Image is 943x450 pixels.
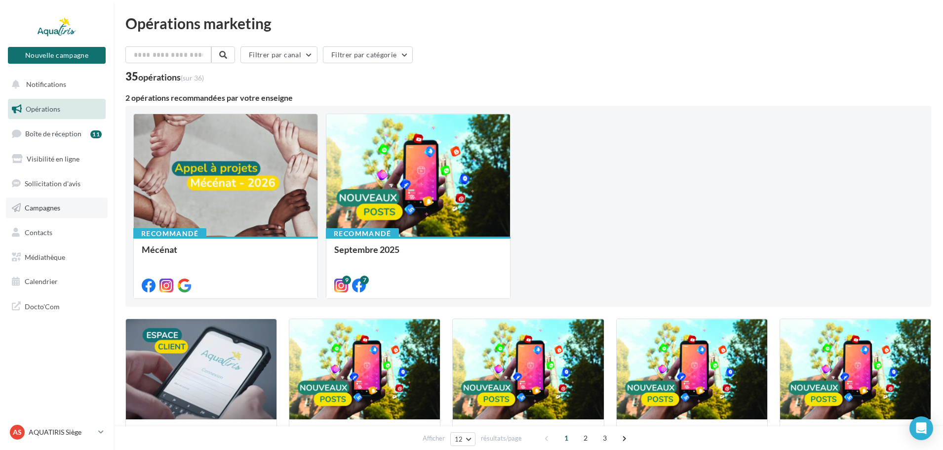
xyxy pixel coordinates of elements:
span: Sollicitation d'avis [25,179,80,187]
span: Campagnes [25,204,60,212]
span: Calendrier [25,277,58,286]
span: Notifications [26,80,66,88]
div: 2 opérations recommandées par votre enseigne [125,94,931,102]
p: AQUATIRIS Siège [29,427,94,437]
span: 1 [558,430,574,446]
a: Contacts [6,222,108,243]
div: 9 [342,276,351,285]
div: 35 [125,71,204,82]
span: Afficher [423,434,445,443]
span: Opérations [26,105,60,113]
a: Docto'Com [6,296,108,317]
button: Notifications [6,74,104,95]
a: AS AQUATIRIS Siège [8,423,106,442]
span: Contacts [25,228,52,237]
span: Docto'Com [25,300,60,313]
a: Calendrier [6,271,108,292]
div: Opérations marketing [125,16,931,31]
span: Visibilité en ligne [27,155,79,163]
span: 2 [578,430,593,446]
span: AS [13,427,22,437]
span: 3 [597,430,613,446]
button: Nouvelle campagne [8,47,106,64]
a: Visibilité en ligne [6,149,108,169]
a: Boîte de réception11 [6,123,108,144]
a: Médiathèque [6,247,108,268]
button: Filtrer par catégorie [323,46,413,63]
div: Septembre 2025 [334,245,502,264]
button: 12 [450,432,475,446]
div: Mécénat [142,245,310,264]
div: Recommandé [133,228,206,239]
span: Médiathèque [25,253,65,261]
a: Opérations [6,99,108,120]
div: Open Intercom Messenger [909,416,933,440]
span: (sur 36) [181,74,204,82]
span: 12 [455,435,463,443]
span: résultats/page [481,434,522,443]
div: 11 [90,130,102,138]
a: Campagnes [6,198,108,218]
div: 7 [360,276,369,285]
div: Recommandé [326,228,399,239]
a: Sollicitation d'avis [6,173,108,194]
span: Boîte de réception [25,129,81,138]
div: opérations [138,73,204,82]
button: Filtrer par canal [240,46,317,63]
